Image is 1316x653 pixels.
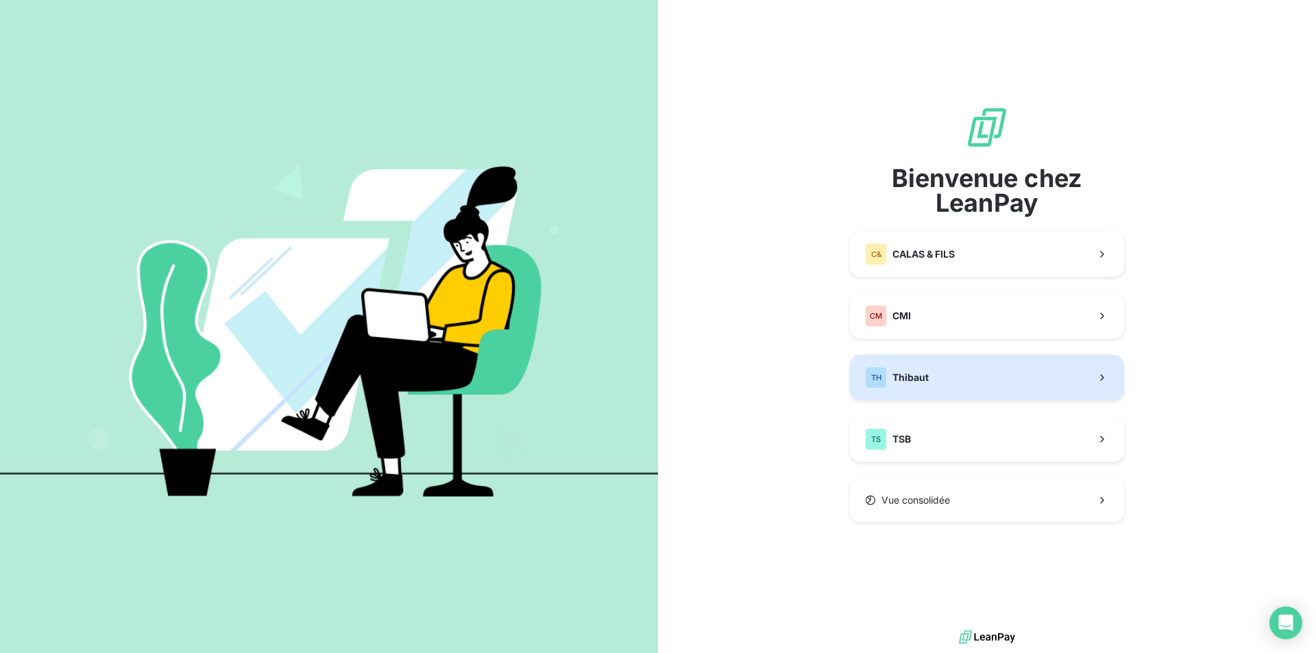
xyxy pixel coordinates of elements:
button: THThibaut [850,355,1124,400]
span: Vue consolidée [881,493,950,507]
span: Bienvenue chez LeanPay [850,166,1124,215]
div: Open Intercom Messenger [1269,606,1302,639]
div: TS [865,428,887,450]
button: TSTSB [850,417,1124,462]
span: CALAS & FILS [892,247,955,261]
span: CMI [892,309,911,323]
div: C& [865,243,887,265]
button: Vue consolidée [850,478,1124,522]
span: Thibaut [892,371,929,384]
img: logo sigle [965,106,1009,149]
div: TH [865,367,887,389]
div: CM [865,305,887,327]
span: TSB [892,432,911,446]
img: logo [959,627,1015,648]
button: C&CALAS & FILS [850,232,1124,277]
button: CMCMI [850,293,1124,338]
